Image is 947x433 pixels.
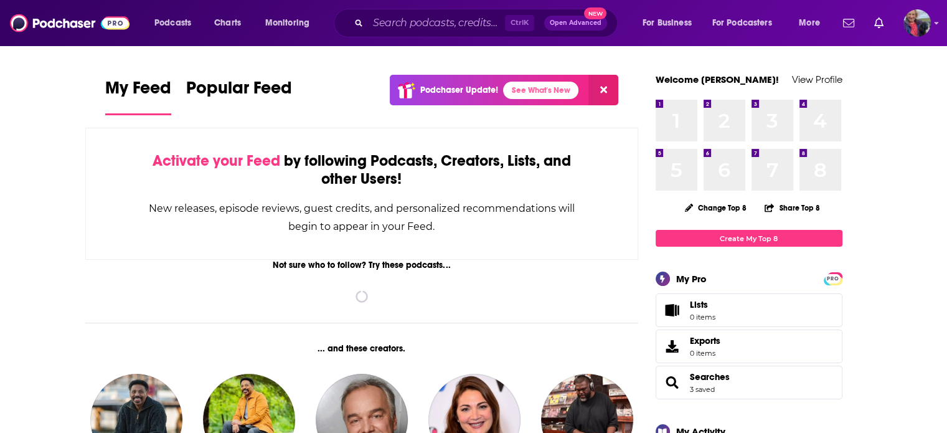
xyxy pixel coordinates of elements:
[257,13,326,33] button: open menu
[85,260,639,270] div: Not sure who to follow? Try these podcasts...
[503,82,578,99] a: See What's New
[584,7,606,19] span: New
[550,20,601,26] span: Open Advanced
[690,313,715,321] span: 0 items
[764,196,820,220] button: Share Top 8
[105,77,171,115] a: My Feed
[214,14,241,32] span: Charts
[903,9,931,37] button: Show profile menu
[690,371,730,383] a: Searches
[153,151,280,170] span: Activate your Feed
[656,230,842,247] a: Create My Top 8
[634,13,707,33] button: open menu
[790,13,836,33] button: open menu
[903,9,931,37] img: User Profile
[690,299,708,310] span: Lists
[186,77,292,106] span: Popular Feed
[838,12,859,34] a: Show notifications dropdown
[690,349,720,358] span: 0 items
[154,14,191,32] span: Podcasts
[712,14,772,32] span: For Podcasters
[206,13,248,33] a: Charts
[544,16,607,31] button: Open AdvancedNew
[85,343,639,354] div: ... and these creators.
[656,293,842,327] a: Lists
[660,302,685,319] span: Lists
[690,335,720,346] span: Exports
[656,330,842,363] a: Exports
[792,74,842,85] a: View Profile
[690,299,715,310] span: Lists
[660,338,685,355] span: Exports
[368,13,505,33] input: Search podcasts, credits, & more...
[677,200,755,216] button: Change Top 8
[690,385,715,394] a: 3 saved
[660,374,685,391] a: Searches
[420,85,498,95] p: Podchaser Update!
[826,274,841,283] span: PRO
[265,14,309,32] span: Monitoring
[146,13,207,33] button: open menu
[148,199,576,236] div: New releases, episode reviews, guest credits, and personalized recommendations will begin to appe...
[643,14,692,32] span: For Business
[869,12,888,34] a: Show notifications dropdown
[505,15,534,31] span: Ctrl K
[903,9,931,37] span: Logged in as KateFT
[10,11,130,35] img: Podchaser - Follow, Share and Rate Podcasts
[346,9,629,37] div: Search podcasts, credits, & more...
[148,152,576,188] div: by following Podcasts, Creators, Lists, and other Users!
[676,273,707,285] div: My Pro
[799,14,820,32] span: More
[704,13,790,33] button: open menu
[186,77,292,115] a: Popular Feed
[105,77,171,106] span: My Feed
[826,274,841,283] a: PRO
[656,74,779,85] a: Welcome [PERSON_NAME]!
[656,366,842,399] span: Searches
